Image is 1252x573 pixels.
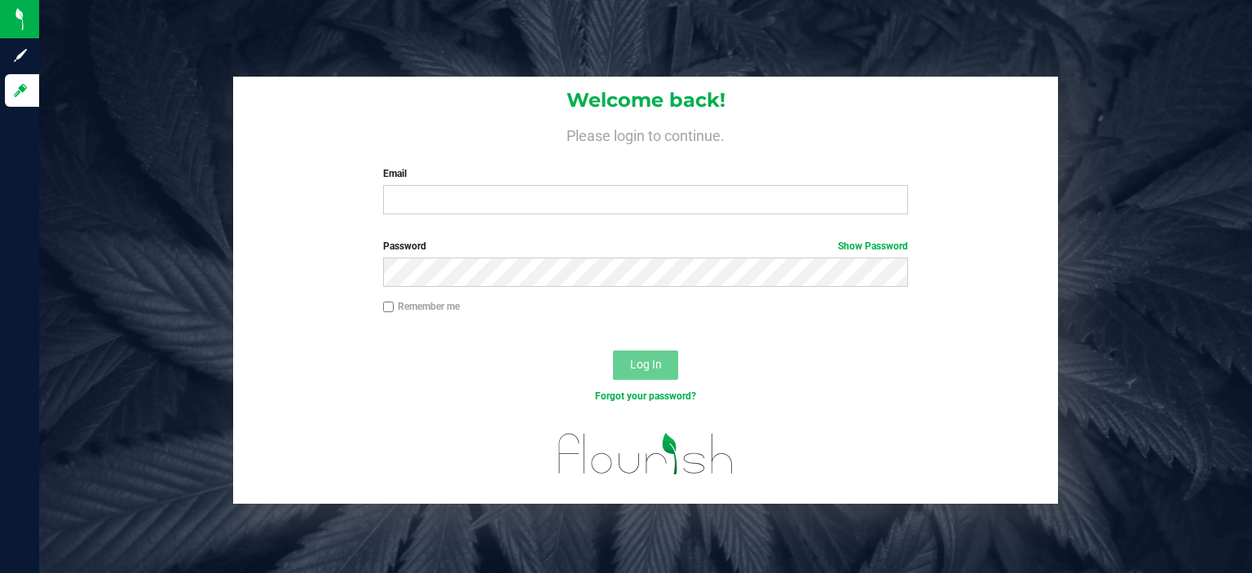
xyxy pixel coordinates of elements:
inline-svg: Log in [12,82,29,99]
img: flourish_logo.svg [543,421,749,487]
a: Show Password [838,240,908,252]
h1: Welcome back! [233,90,1058,111]
h4: Please login to continue. [233,124,1058,143]
input: Remember me [383,302,395,313]
label: Email [383,166,909,181]
label: Remember me [383,299,460,314]
span: Password [383,240,426,252]
inline-svg: Sign up [12,47,29,64]
span: Log In [630,358,662,371]
a: Forgot your password? [595,390,696,402]
button: Log In [613,350,678,380]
